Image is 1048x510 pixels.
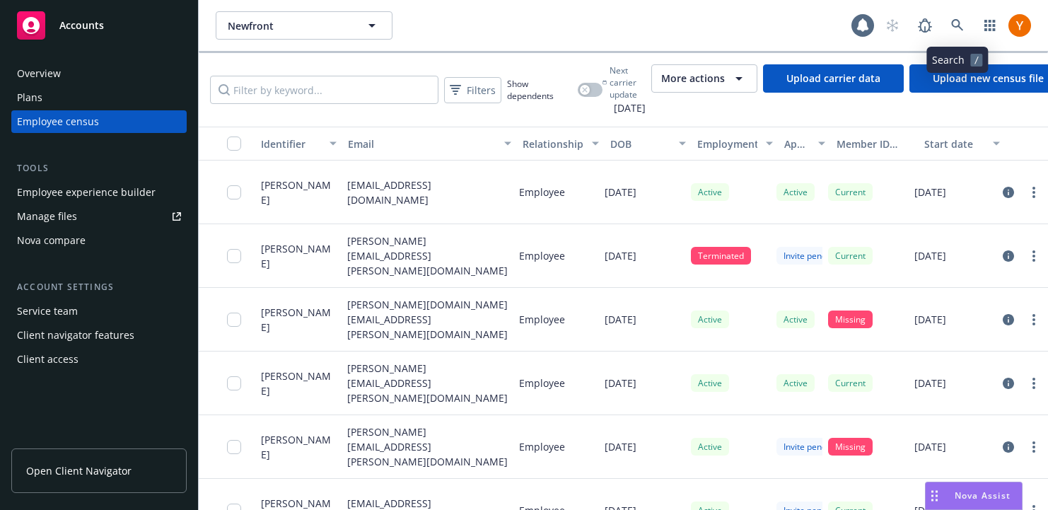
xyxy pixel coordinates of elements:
span: [DATE] [602,100,646,115]
div: Current [828,374,873,392]
button: Member ID status [831,127,918,161]
img: photo [1008,14,1031,37]
span: [PERSON_NAME] [261,241,336,271]
span: Show dependents [507,78,572,102]
div: Current [828,183,873,201]
input: Toggle Row Selected [227,313,241,327]
button: More actions [651,64,757,93]
a: more [1025,248,1042,265]
button: Newfront [216,11,392,40]
a: Nova compare [11,229,187,252]
span: Nova Assist [955,489,1011,502]
span: Accounts [59,20,104,31]
span: [PERSON_NAME] [261,305,336,335]
div: App status [784,137,810,151]
div: Drag to move [926,482,943,509]
div: Relationship [523,137,583,151]
a: circleInformation [1000,439,1017,456]
div: Active [691,438,729,456]
p: Employee [519,312,565,327]
input: Toggle Row Selected [227,440,241,454]
div: Current [828,247,873,265]
div: Terminated [691,247,751,265]
a: Start snowing [878,11,907,40]
p: [EMAIL_ADDRESS][DOMAIN_NAME] [347,178,508,207]
p: Employee [519,248,565,263]
button: Nova Assist [925,482,1023,510]
a: more [1025,311,1042,328]
div: Start date [924,137,984,151]
p: [DATE] [605,185,636,199]
input: Select all [227,137,241,151]
a: Manage files [11,205,187,228]
span: [PERSON_NAME] [261,432,336,462]
span: [PERSON_NAME] [261,369,336,398]
a: Accounts [11,6,187,45]
div: Nova compare [17,229,86,252]
div: Missing [828,438,873,456]
p: [DATE] [605,248,636,263]
p: [PERSON_NAME][EMAIL_ADDRESS][PERSON_NAME][DOMAIN_NAME] [347,361,508,405]
button: Email [342,127,517,161]
button: Start date [919,127,1006,161]
p: [PERSON_NAME][EMAIL_ADDRESS][PERSON_NAME][DOMAIN_NAME] [347,424,508,469]
p: [DATE] [605,376,636,390]
a: more [1025,439,1042,456]
a: circleInformation [1000,248,1017,265]
a: Employee experience builder [11,181,187,204]
div: Identifier [261,137,321,151]
div: Employee experience builder [17,181,156,204]
div: Invite pending [776,438,846,456]
div: Active [691,374,729,392]
a: circleInformation [1000,184,1017,201]
div: Email [348,137,496,151]
div: Service team [17,300,78,323]
input: Toggle Row Selected [227,185,241,199]
div: Active [776,374,815,392]
a: Search [943,11,972,40]
button: DOB [605,127,692,161]
div: Active [776,183,815,201]
button: Relationship [517,127,604,161]
p: [DATE] [914,439,946,454]
div: Account settings [11,280,187,294]
a: Plans [11,86,187,109]
p: [PERSON_NAME][DOMAIN_NAME][EMAIL_ADDRESS][PERSON_NAME][DOMAIN_NAME] [347,297,508,342]
div: Manage files [17,205,77,228]
a: Service team [11,300,187,323]
div: Active [691,183,729,201]
a: Client access [11,348,187,371]
span: Open Client Navigator [26,463,132,478]
a: Upload carrier data [763,64,904,93]
p: [DATE] [914,376,946,390]
div: Employee census [17,110,99,133]
button: Filters [444,77,501,103]
div: Invite pending [776,247,846,265]
p: [DATE] [914,185,946,199]
div: Active [691,311,729,328]
p: [DATE] [914,248,946,263]
button: Employment [692,127,779,161]
p: Employee [519,185,565,199]
div: Client navigator features [17,324,134,347]
span: Next carrier update [610,64,646,100]
div: Member ID status [837,137,912,151]
span: Filters [447,80,499,100]
div: Tools [11,161,187,175]
a: Employee census [11,110,187,133]
p: [DATE] [605,312,636,327]
input: Toggle Row Selected [227,249,241,263]
span: More actions [661,71,725,86]
input: Filter by keyword... [210,76,438,104]
a: Client navigator features [11,324,187,347]
button: Identifier [255,127,342,161]
div: Overview [17,62,61,85]
button: App status [779,127,831,161]
span: Filters [467,83,496,98]
a: circleInformation [1000,311,1017,328]
a: more [1025,375,1042,392]
div: Client access [17,348,78,371]
a: circleInformation [1000,375,1017,392]
p: Employee [519,439,565,454]
div: Employment [697,137,757,151]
